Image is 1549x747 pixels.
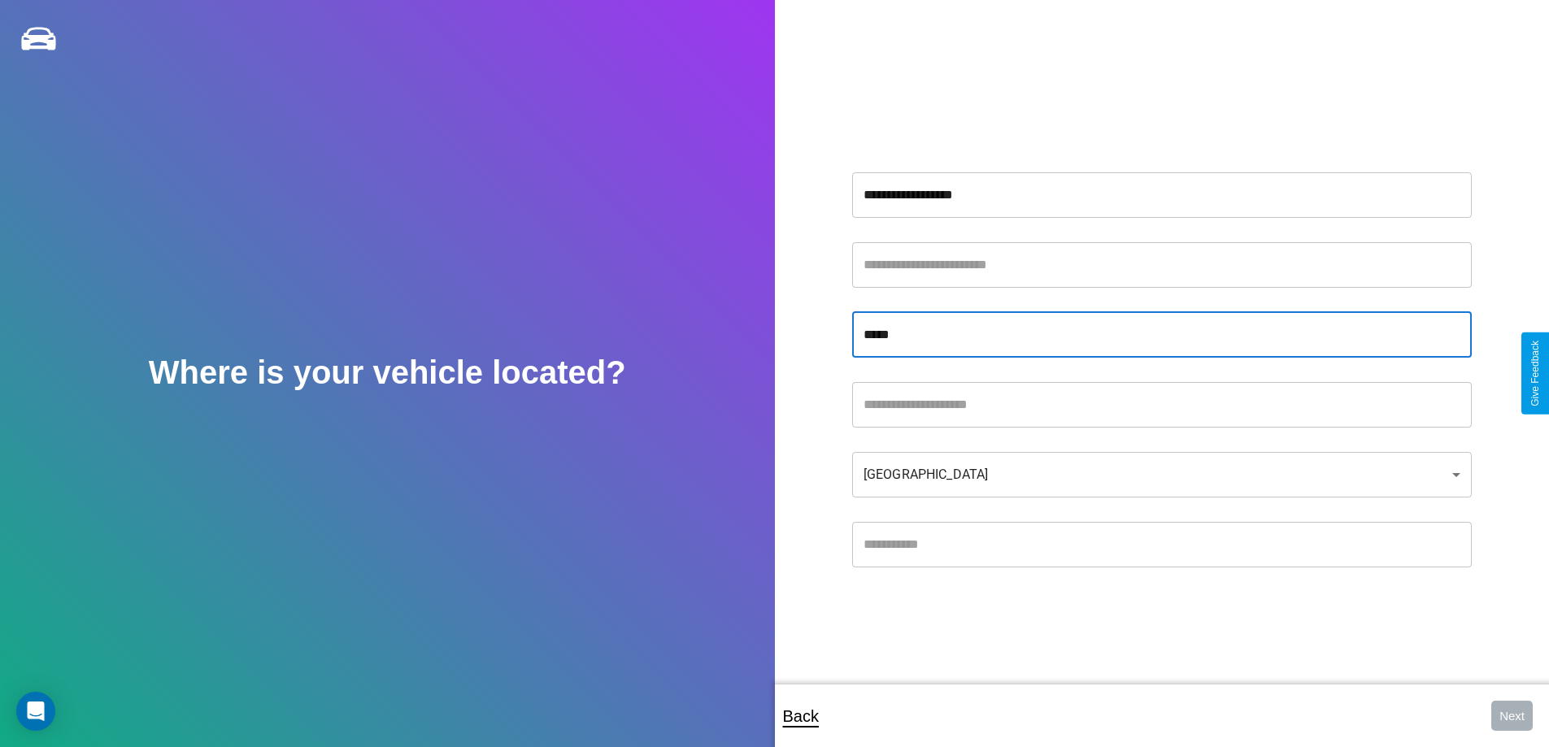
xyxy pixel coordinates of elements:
button: Next [1491,701,1533,731]
div: [GEOGRAPHIC_DATA] [852,452,1472,497]
p: Back [783,701,819,731]
h2: Where is your vehicle located? [149,354,626,391]
div: Give Feedback [1529,341,1541,406]
div: Open Intercom Messenger [16,692,55,731]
